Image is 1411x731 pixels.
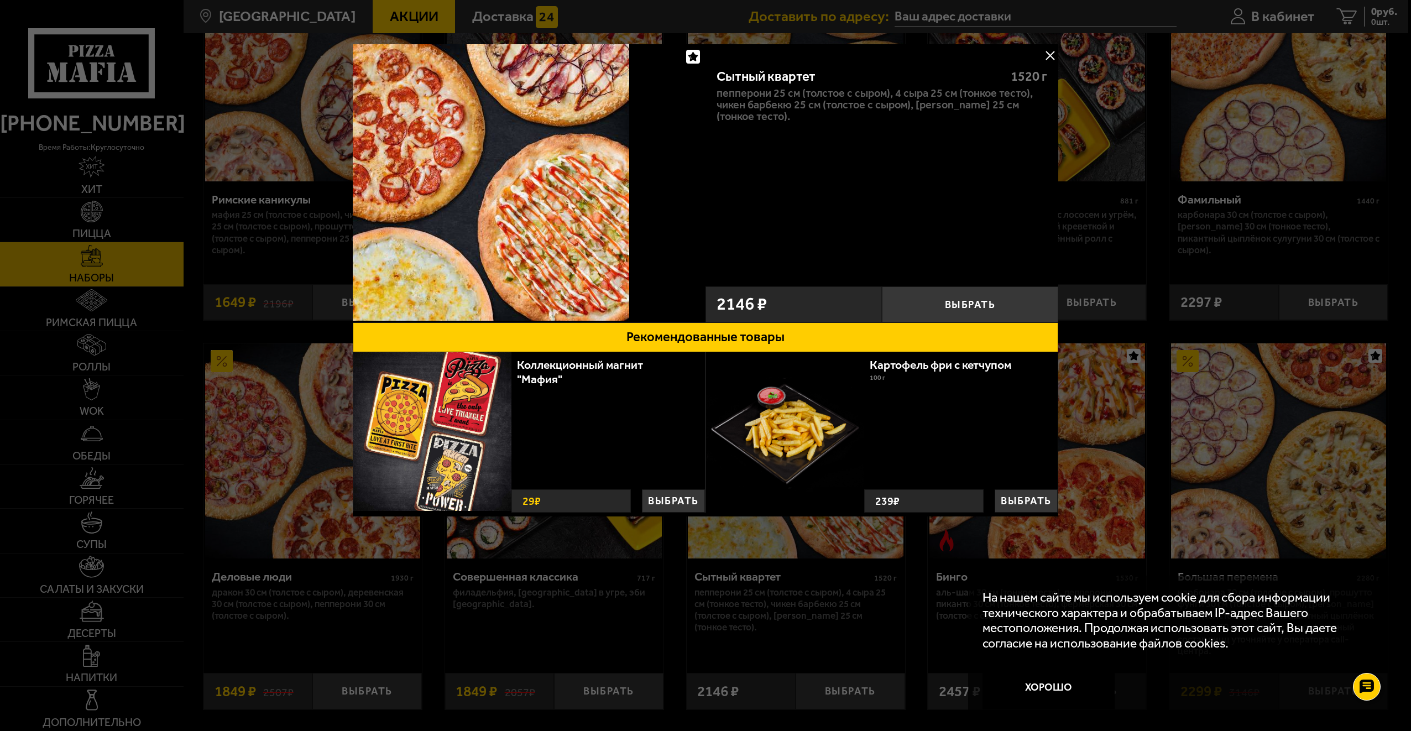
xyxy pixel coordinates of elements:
[642,489,705,513] button: Выбрать
[353,44,629,321] img: Сытный квартет
[872,490,902,512] strong: 239 ₽
[717,295,767,313] span: 2146 ₽
[983,665,1115,709] button: Хорошо
[520,490,544,512] strong: 29 ₽
[1011,69,1047,84] span: 1520 г
[353,322,1058,352] button: Рекомендованные товары
[517,358,643,386] a: Коллекционный магнит "Мафия"
[983,590,1370,651] p: На нашем сайте мы используем cookie для сбора информации технического характера и обрабатываем IP...
[995,489,1058,513] button: Выбрать
[717,87,1047,123] p: Пепперони 25 см (толстое с сыром), 4 сыра 25 см (тонкое тесто), Чикен Барбекю 25 см (толстое с сы...
[353,44,705,322] a: Сытный квартет
[717,69,999,85] div: Сытный квартет
[870,374,885,382] span: 100 г
[882,286,1058,322] button: Выбрать
[870,358,1026,372] a: Картофель фри с кетчупом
